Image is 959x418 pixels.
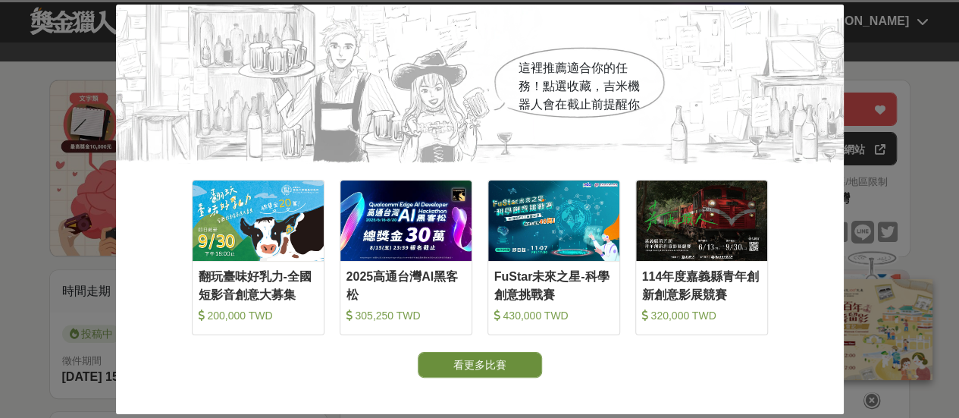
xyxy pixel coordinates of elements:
img: Cover Image [488,181,619,262]
img: Cover Image [340,181,472,262]
div: 2025高通台灣AI黑客松 [346,268,465,302]
div: 翻玩臺味好乳力-全國短影音創意大募集 [199,268,318,302]
button: 看更多比賽 [418,352,542,378]
div: FuStar未來之星-科學創意挑戰賽 [494,268,613,302]
div: 320,000 TWD [642,308,761,323]
div: 305,250 TWD [346,308,465,323]
a: Cover Image翻玩臺味好乳力-全國短影音創意大募集 200,000 TWD [192,180,324,335]
a: Cover ImageFuStar未來之星-科學創意挑戰賽 430,000 TWD [487,180,620,335]
div: 430,000 TWD [494,308,613,323]
div: 200,000 TWD [199,308,318,323]
div: 114年度嘉義縣青年創新創意影展競賽 [642,268,761,302]
a: Cover Image114年度嘉義縣青年創新創意影展競賽 320,000 TWD [635,180,768,335]
span: 這裡推薦適合你的任務！點選收藏，吉米機器人會在截止前提醒你 [519,61,640,111]
img: Cover Image [193,181,324,262]
a: Cover Image2025高通台灣AI黑客松 305,250 TWD [340,180,472,335]
img: Cover Image [636,181,767,262]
